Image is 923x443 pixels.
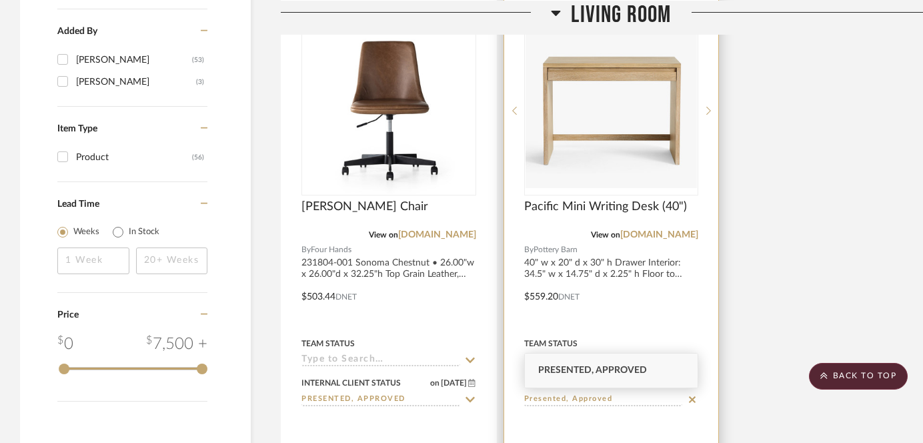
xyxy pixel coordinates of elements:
[809,363,908,390] scroll-to-top-button: BACK TO TOP
[620,230,698,240] a: [DOMAIN_NAME]
[301,244,311,256] span: By
[76,49,192,71] div: [PERSON_NAME]
[430,379,439,387] span: on
[302,27,476,195] div: 0
[57,199,99,209] span: Lead Time
[524,244,534,256] span: By
[398,230,476,240] a: [DOMAIN_NAME]
[301,338,355,350] div: Team Status
[524,199,687,214] span: Pacific Mini Writing Desk (40")
[301,394,460,406] input: Type to Search…
[196,71,204,93] div: (3)
[76,71,196,93] div: [PERSON_NAME]
[146,332,207,356] div: 7,500 +
[57,248,129,274] input: 1 Week
[301,199,428,214] span: [PERSON_NAME] Chair
[311,244,351,256] span: Four Hands
[73,226,99,239] label: Weeks
[192,49,204,71] div: (53)
[129,226,159,239] label: In Stock
[192,147,204,168] div: (56)
[526,33,698,188] img: Pacific Mini Writing Desk (40")
[57,124,97,133] span: Item Type
[534,244,578,256] span: Pottery Barn
[538,366,647,375] span: Presented, Approved
[524,338,578,350] div: Team Status
[136,248,208,274] input: 20+ Weeks
[591,231,620,239] span: View on
[301,354,460,367] input: Type to Search…
[524,394,683,406] input: Type to Search…
[57,332,73,356] div: 0
[439,378,468,388] span: [DATE]
[305,27,472,194] img: Lyka Desk Chair
[57,27,97,36] span: Added By
[301,377,401,389] div: Internal Client Status
[76,147,192,168] div: Product
[369,231,398,239] span: View on
[57,310,79,320] span: Price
